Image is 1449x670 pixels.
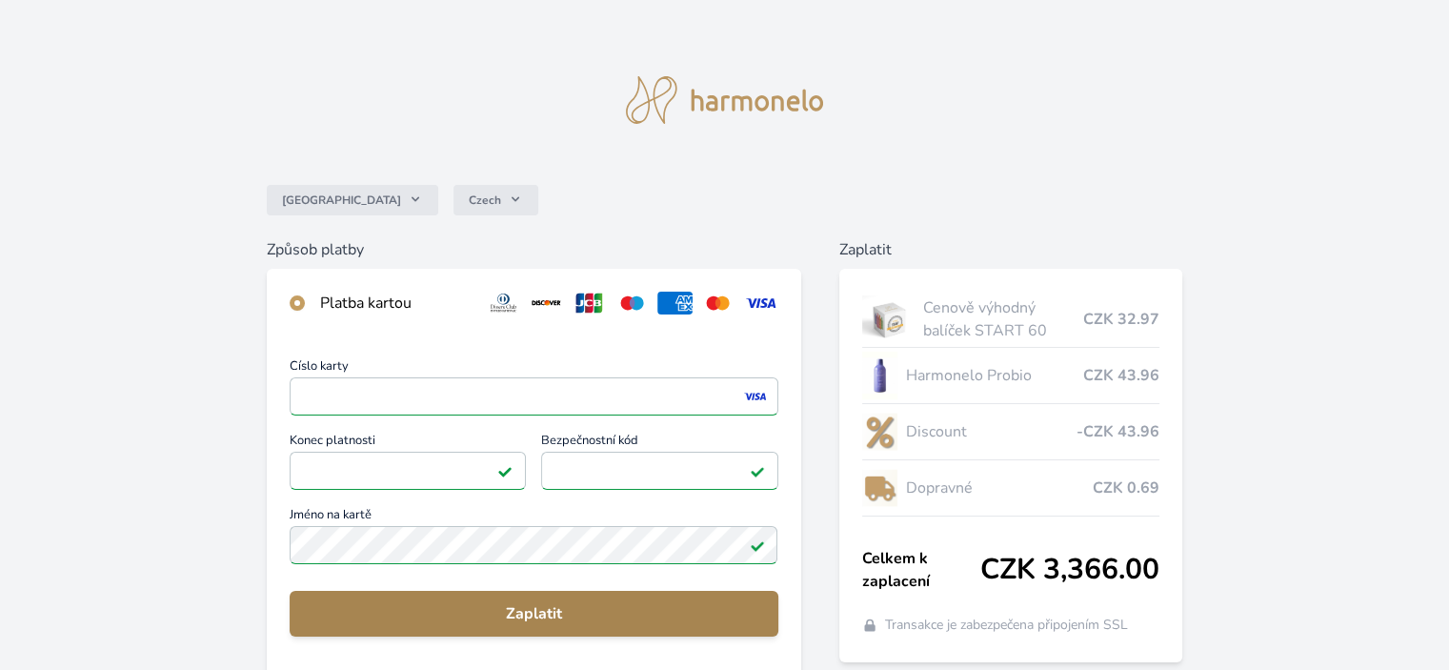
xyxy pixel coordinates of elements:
[320,292,471,315] div: Platba kartou
[862,352,898,399] img: CLEAN_PROBIO_se_stinem_x-lo.jpg
[290,435,526,452] span: Konec platnosti
[453,185,538,215] button: Czech
[750,463,765,478] img: Platné pole
[541,435,777,452] span: Bezpečnostní kód
[839,238,1182,261] h6: Zaplatit
[290,526,777,564] input: Jméno na kartěPlatné pole
[905,477,1092,499] span: Dopravné
[572,292,607,315] img: jcb.svg
[1093,477,1159,499] span: CZK 0.69
[298,457,517,484] iframe: Iframe pro datum vypršení platnosti
[657,292,693,315] img: amex.svg
[905,364,1082,387] span: Harmonelo Probio
[1083,364,1159,387] span: CZK 43.96
[290,591,777,637] button: Zaplatit
[862,408,898,456] img: discount-lo.png
[529,292,564,315] img: discover.svg
[290,360,777,377] span: Číslo karty
[469,193,501,208] span: Czech
[862,464,898,512] img: delivery-lo.png
[267,185,438,215] button: [GEOGRAPHIC_DATA]
[267,238,800,261] h6: Způsob platby
[305,602,762,625] span: Zaplatit
[743,292,778,315] img: visa.svg
[980,553,1159,587] span: CZK 3,366.00
[862,295,916,343] img: start.jpg
[885,616,1128,635] span: Transakce je zabezpečena připojením SSL
[290,509,777,526] span: Jméno na kartě
[1083,308,1159,331] span: CZK 32.97
[550,457,769,484] iframe: Iframe pro bezpečnostní kód
[750,538,765,553] img: Platné pole
[700,292,735,315] img: mc.svg
[626,76,824,124] img: logo.svg
[905,420,1076,443] span: Discount
[497,463,513,478] img: Platné pole
[923,296,1082,342] span: Cenově výhodný balíček START 60
[614,292,650,315] img: maestro.svg
[282,193,401,208] span: [GEOGRAPHIC_DATA]
[742,388,768,405] img: visa
[486,292,521,315] img: diners.svg
[298,383,769,410] iframe: Iframe pro číslo karty
[862,547,980,593] span: Celkem k zaplacení
[1077,420,1159,443] span: -CZK 43.96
